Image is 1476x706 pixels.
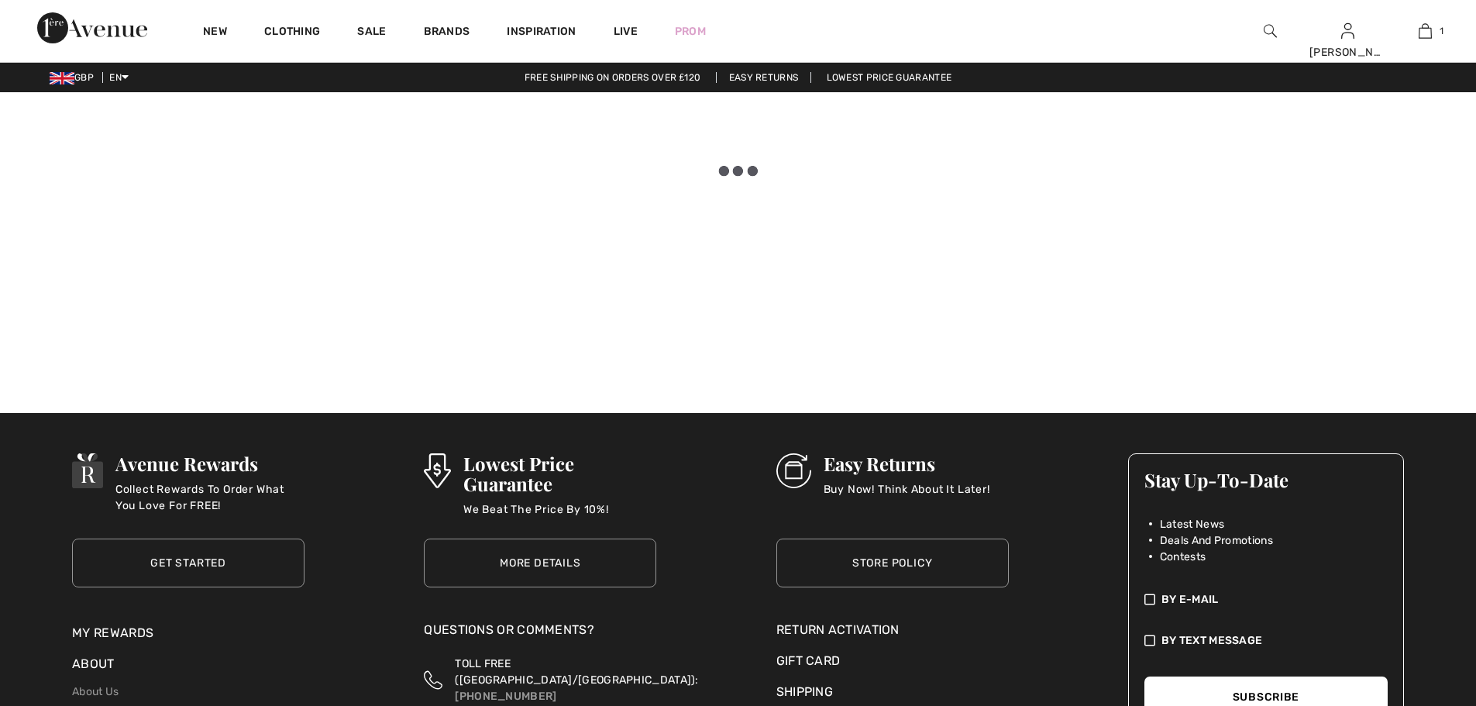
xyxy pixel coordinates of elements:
[776,684,833,699] a: Shipping
[1440,24,1443,38] span: 1
[716,72,812,83] a: Easy Returns
[824,453,990,474] h3: Easy Returns
[424,539,656,587] a: More Details
[1160,532,1273,549] span: Deals And Promotions
[1387,22,1463,40] a: 1
[1160,549,1206,565] span: Contests
[1264,22,1277,40] img: search the website
[776,539,1009,587] a: Store Policy
[50,72,74,84] img: UK Pound
[1161,632,1263,649] span: By Text Message
[115,481,304,512] p: Collect Rewards To Order What You Love For FREE!
[72,655,304,681] div: About
[776,453,811,488] img: Easy Returns
[824,481,990,512] p: Buy Now! Think About It Later!
[1309,44,1385,60] div: [PERSON_NAME]
[614,23,638,40] a: Live
[455,690,556,703] a: [PHONE_NUMBER]
[72,453,103,488] img: Avenue Rewards
[463,501,657,532] p: We Beat The Price By 10%!
[776,652,1009,670] a: Gift Card
[424,453,450,488] img: Lowest Price Guarantee
[37,12,147,43] img: 1ère Avenue
[1144,632,1155,649] img: check
[512,72,714,83] a: Free shipping on orders over ₤120
[424,656,442,704] img: Toll Free (Canada/US)
[424,25,470,41] a: Brands
[72,539,304,587] a: Get Started
[507,25,576,41] span: Inspiration
[1144,591,1155,608] img: check
[1161,591,1219,608] span: By E-mail
[1160,516,1224,532] span: Latest News
[675,23,706,40] a: Prom
[264,25,320,41] a: Clothing
[776,621,1009,639] a: Return Activation
[72,625,153,640] a: My Rewards
[115,453,304,474] h3: Avenue Rewards
[463,453,657,494] h3: Lowest Price Guarantee
[1144,470,1388,490] h3: Stay Up-To-Date
[109,72,129,83] span: EN
[203,25,227,41] a: New
[1341,22,1354,40] img: My Info
[72,685,119,698] a: About Us
[455,657,698,687] span: TOLL FREE ([GEOGRAPHIC_DATA]/[GEOGRAPHIC_DATA]):
[1341,23,1354,38] a: Sign In
[1419,22,1432,40] img: My Bag
[424,621,656,647] div: Questions or Comments?
[50,72,100,83] span: GBP
[357,25,386,41] a: Sale
[814,72,965,83] a: Lowest Price Guarantee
